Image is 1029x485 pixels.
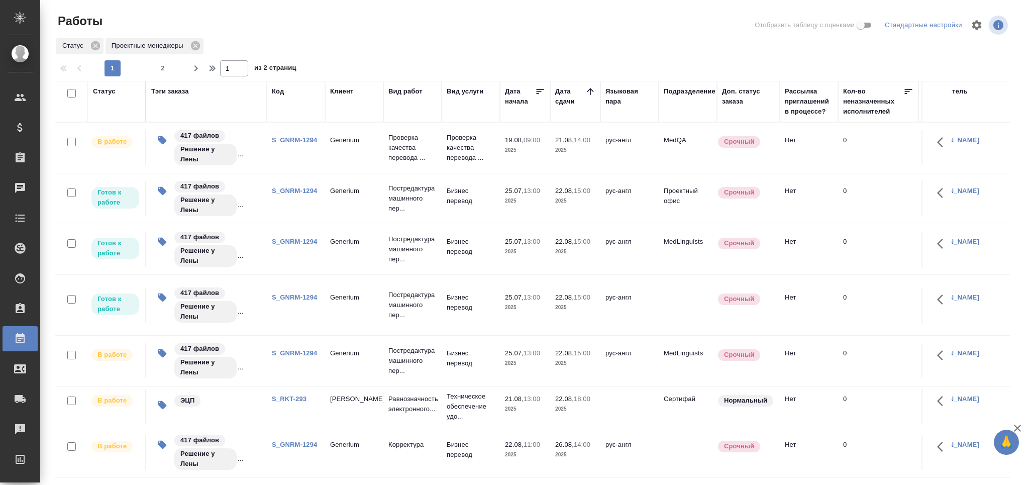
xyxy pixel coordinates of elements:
[724,137,754,147] p: Срочный
[931,435,955,459] button: Здесь прячутся важные кнопки
[994,430,1019,455] button: 🙏
[505,86,535,107] div: Дата начала
[505,441,524,448] p: 22.08,
[524,294,540,301] p: 13:00
[173,286,262,324] div: 417 файлов, Решение у Лены, не закрывать
[555,196,595,206] p: 2025
[722,86,775,107] div: Доп. статус заказа
[97,187,133,208] p: Готов к работе
[272,349,317,357] a: S_GNRM-1294
[659,389,717,424] td: Сертифай
[505,358,545,368] p: 2025
[505,404,545,414] p: 2025
[838,232,918,267] td: 0
[843,86,903,117] div: Кол-во неназначенных исполнителей
[664,86,715,96] div: Подразделение
[780,181,838,216] td: Нет
[600,435,659,470] td: рус-англ
[555,238,574,245] p: 22.08,
[931,130,955,154] button: Здесь прячутся важные кнопки
[330,186,378,196] p: Generium
[724,441,754,451] p: Срочный
[555,136,574,144] p: 21.08,
[388,86,423,96] div: Вид работ
[524,238,540,245] p: 13:00
[574,441,590,448] p: 14:00
[388,394,437,414] p: Равнозначность электронного...
[447,392,495,422] p: Техническое обеспечение удо...
[600,181,659,216] td: рус-англ
[330,348,378,358] p: Generium
[555,349,574,357] p: 22.08,
[97,350,127,360] p: В работе
[173,231,262,268] div: ...
[600,343,659,378] td: рус-англ
[505,247,545,257] p: 2025
[574,136,590,144] p: 14:00
[505,349,524,357] p: 25.07,
[574,294,590,301] p: 15:00
[90,394,140,408] div: Исполнитель выполняет работу
[90,135,140,149] div: Исполнитель выполняет работу
[555,86,585,107] div: Дата сдачи
[724,294,754,304] p: Срочный
[180,195,231,215] p: Решение у Лены
[254,62,296,76] span: из 2 страниц
[97,441,127,451] p: В работе
[574,187,590,195] p: 15:00
[151,129,173,151] button: Изменить тэги
[155,63,171,73] span: 2
[505,187,524,195] p: 25.07,
[555,395,574,403] p: 22.08,
[447,440,495,460] p: Бизнес перевод
[180,344,219,354] p: 417 файлов
[785,86,833,117] div: Рассылка приглашений в процессе?
[155,60,171,76] button: 2
[447,237,495,257] p: Бизнес перевод
[180,131,219,141] p: 417 файлов
[330,394,378,404] p: [PERSON_NAME]
[931,389,955,413] button: Здесь прячутся важные кнопки
[272,238,317,245] a: S_GNRM-1294
[524,395,540,403] p: 13:00
[151,286,173,309] button: Изменить тэги
[180,449,231,469] p: Решение у Лены
[555,404,595,414] p: 2025
[388,440,437,450] p: Корректура
[555,303,595,313] p: 2025
[505,145,545,155] p: 2025
[838,130,918,165] td: 0
[173,342,262,379] div: 417 файлов, Решение у Лены, не закрывать
[659,343,717,378] td: MedLinguists
[724,396,767,406] p: Нормальный
[724,187,754,198] p: Срочный
[388,234,437,264] p: Постредактура машинного пер...
[180,181,219,191] p: 417 файлов
[659,181,717,216] td: Проектный офис
[90,348,140,362] div: Исполнитель выполняет работу
[180,246,231,266] p: Решение у Лены
[56,38,104,54] div: Статус
[965,13,989,37] span: Настроить таблицу
[106,38,203,54] div: Проектные менеджеры
[330,135,378,145] p: Generium
[605,86,654,107] div: Языковая пара
[180,357,231,377] p: Решение у Лены
[931,181,955,205] button: Здесь прячутся важные кнопки
[555,358,595,368] p: 2025
[724,238,754,248] p: Срочный
[180,396,194,406] p: ЭЦП
[272,294,317,301] a: S_GNRM-1294
[173,394,201,408] div: ЭЦП
[998,432,1015,453] span: 🙏
[780,389,838,424] td: Нет
[780,435,838,470] td: Нет
[574,349,590,357] p: 15:00
[524,441,540,448] p: 11:00
[173,129,262,166] div: 417 файлов, Решение у Лены, не закрывать
[555,441,574,448] p: 26.08,
[505,136,524,144] p: 19.08,
[555,294,574,301] p: 22.08,
[272,86,284,96] div: Код
[151,434,173,456] button: Изменить тэги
